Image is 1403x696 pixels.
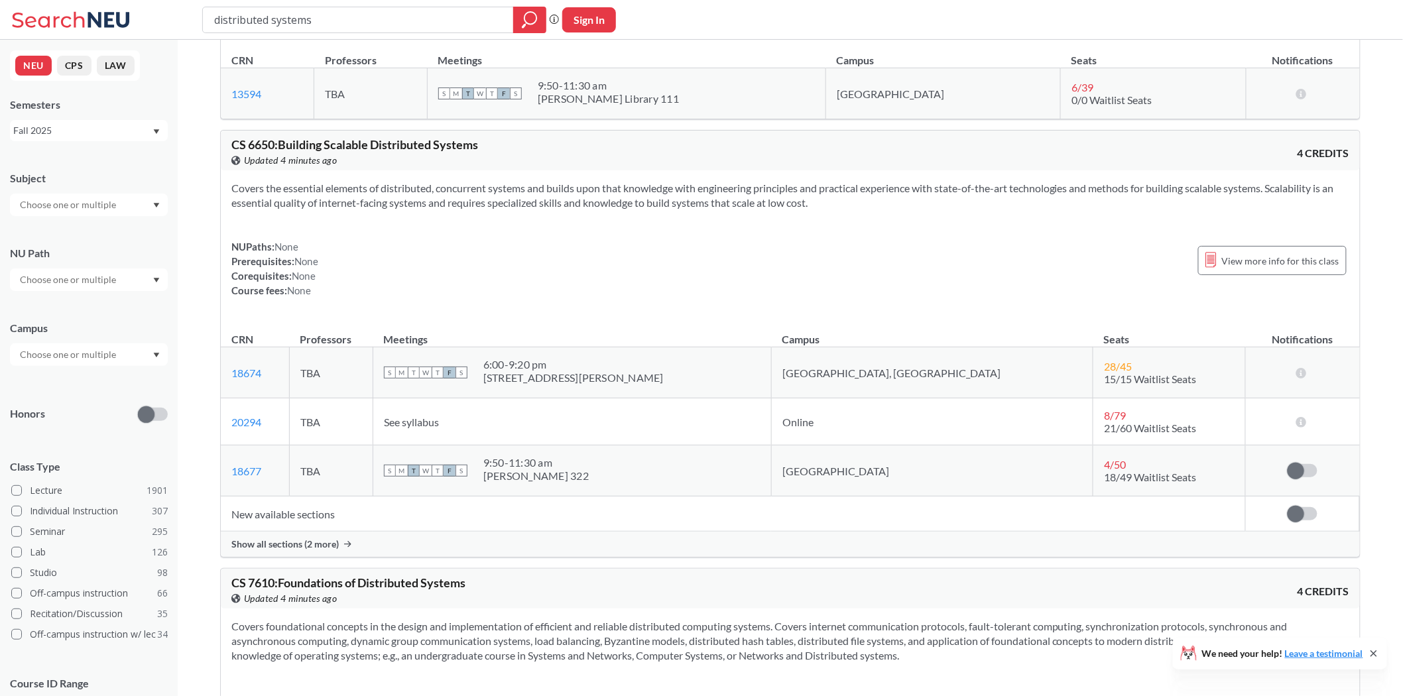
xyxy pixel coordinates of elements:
[221,532,1360,557] div: Show all sections (2 more)
[771,445,1093,496] td: [GEOGRAPHIC_DATA]
[427,40,825,68] th: Meetings
[522,11,538,29] svg: magnifying glass
[483,371,664,384] div: [STREET_ADDRESS][PERSON_NAME]
[771,398,1093,445] td: Online
[408,367,420,378] span: T
[10,676,168,691] p: Course ID Range
[420,465,432,477] span: W
[13,123,152,138] div: Fall 2025
[11,482,168,499] label: Lecture
[510,87,522,99] span: S
[244,591,337,606] span: Updated 4 minutes ago
[231,575,465,590] span: CS 7610 : Foundations of Distributed Systems
[826,68,1061,119] td: [GEOGRAPHIC_DATA]
[1093,319,1246,347] th: Seats
[290,347,373,398] td: TBA
[11,626,168,643] label: Off-campus instruction w/ lec
[420,367,432,378] span: W
[538,92,679,105] div: [PERSON_NAME] Library 111
[13,347,125,363] input: Choose one or multiple
[147,483,168,498] span: 1901
[444,367,456,378] span: F
[1104,409,1126,422] span: 8 / 79
[57,56,91,76] button: CPS
[13,197,125,213] input: Choose one or multiple
[1246,319,1360,347] th: Notifications
[10,406,45,422] p: Honors
[10,459,168,474] span: Class Type
[10,321,168,335] div: Campus
[408,465,420,477] span: T
[538,79,679,92] div: 9:50 - 11:30 am
[513,7,546,33] div: magnifying glass
[444,465,456,477] span: F
[432,367,444,378] span: T
[1104,360,1132,373] span: 28 / 45
[771,347,1093,398] td: [GEOGRAPHIC_DATA], [GEOGRAPHIC_DATA]
[10,171,168,186] div: Subject
[231,332,253,347] div: CRN
[153,353,160,358] svg: Dropdown arrow
[231,181,1349,210] section: Covers the essential elements of distributed, concurrent systems and builds upon that knowledge w...
[13,272,125,288] input: Choose one or multiple
[274,241,298,253] span: None
[483,358,664,371] div: 6:00 - 9:20 pm
[562,7,616,32] button: Sign In
[231,239,318,298] div: NUPaths: Prerequisites: Corequisites: Course fees:
[153,278,160,283] svg: Dropdown arrow
[10,246,168,261] div: NU Path
[11,585,168,602] label: Off-campus instruction
[384,367,396,378] span: S
[10,97,168,112] div: Semesters
[1298,584,1349,599] span: 4 CREDITS
[290,398,373,445] td: TBA
[294,255,318,267] span: None
[456,367,467,378] span: S
[483,456,589,469] div: 9:50 - 11:30 am
[11,605,168,622] label: Recitation/Discussion
[396,465,408,477] span: M
[244,153,337,168] span: Updated 4 minutes ago
[456,465,467,477] span: S
[450,87,462,99] span: M
[1222,253,1339,269] span: View more info for this class
[231,538,339,550] span: Show all sections (2 more)
[221,496,1246,532] td: New available sections
[498,87,510,99] span: F
[157,627,168,642] span: 34
[1285,648,1363,659] a: Leave a testimonial
[384,465,396,477] span: S
[1104,422,1196,434] span: 21/60 Waitlist Seats
[373,319,771,347] th: Meetings
[231,465,261,477] a: 18677
[314,40,428,68] th: Professors
[213,9,504,31] input: Class, professor, course number, "phrase"
[432,465,444,477] span: T
[826,40,1061,68] th: Campus
[486,87,498,99] span: T
[152,504,168,518] span: 307
[231,416,261,428] a: 20294
[1298,146,1349,160] span: 4 CREDITS
[10,268,168,291] div: Dropdown arrow
[290,445,373,496] td: TBA
[10,120,168,141] div: Fall 2025Dropdown arrow
[1104,471,1196,483] span: 18/49 Waitlist Seats
[396,367,408,378] span: M
[290,319,373,347] th: Professors
[231,53,253,68] div: CRN
[462,87,474,99] span: T
[287,284,311,296] span: None
[157,565,168,580] span: 98
[11,544,168,561] label: Lab
[1071,93,1152,106] span: 0/0 Waitlist Seats
[231,137,478,152] span: CS 6650 : Building Scalable Distributed Systems
[152,524,168,539] span: 295
[11,523,168,540] label: Seminar
[15,56,52,76] button: NEU
[152,545,168,559] span: 126
[314,68,428,119] td: TBA
[11,564,168,581] label: Studio
[231,87,261,100] a: 13594
[11,502,168,520] label: Individual Instruction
